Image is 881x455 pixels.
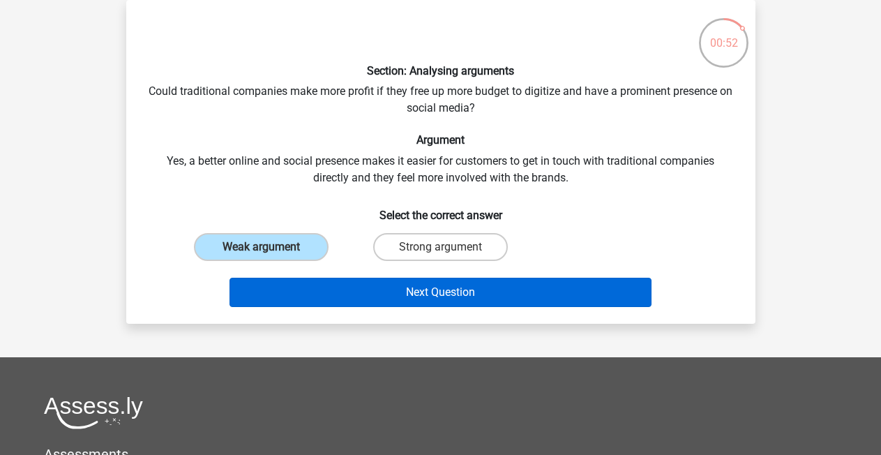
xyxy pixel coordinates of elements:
div: 00:52 [698,17,750,52]
label: Strong argument [373,233,508,261]
h6: Select the correct answer [149,197,733,222]
h6: Section: Analysing arguments [149,64,733,77]
button: Next Question [229,278,652,307]
img: Assessly logo [44,396,143,429]
div: Could traditional companies make more profit if they free up more budget to digitize and have a p... [132,11,750,313]
label: Weak argument [194,233,329,261]
h6: Argument [149,133,733,147]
